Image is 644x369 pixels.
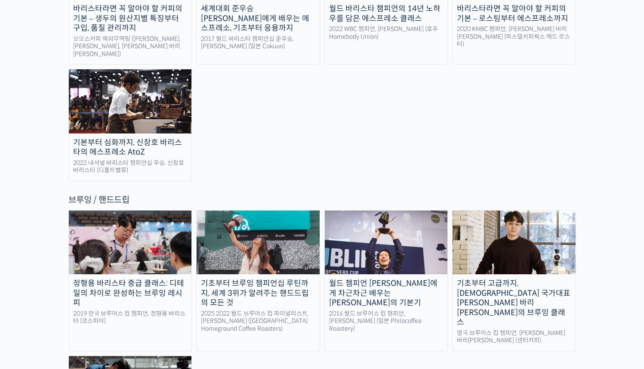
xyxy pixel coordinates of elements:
[111,273,165,295] a: 설정
[452,210,576,351] a: 기초부터 고급까지, [DEMOGRAPHIC_DATA] 국가대표 [PERSON_NAME] 바리[PERSON_NAME]의 브루잉 클래스 영국 브루어스 컵 챔피언, [PERSON_...
[133,286,143,293] span: 설정
[453,329,576,344] div: 영국 브루어스 컵 챔피언, [PERSON_NAME] 바리[PERSON_NAME] (센터커피)
[453,25,576,48] div: 2020 KNBC 챔피언, [PERSON_NAME] 바리[PERSON_NAME] (파스텔커피웍스 헤드 로스터)
[453,211,576,274] img: sanghopark-thumbnail.jpg
[69,310,192,325] div: 2019 한국 브루어스 컵 챔피언, 정형용 바리스타 (코스피어)
[69,138,192,157] div: 기본부터 심화까지, 신창호 바리스타의 에스프레소 AtoZ
[324,210,448,351] a: 월드 챔피언 [PERSON_NAME]에게 차근차근 배우는 [PERSON_NAME]의 기본기 2016 월드 브루어스 컵 챔피언, [PERSON_NAME] (일본 Philocof...
[325,310,448,333] div: 2016 월드 브루어스 컵 챔피언, [PERSON_NAME] (일본 Philocoffea Roastery)
[79,286,89,293] span: 대화
[69,211,192,274] img: advanced-brewing_course-thumbnail.jpeg
[453,4,576,23] div: 바리스타라면 꼭 알아야 할 커피의 기본 – 로스팅부터 에스프레소까지
[69,35,192,58] div: 모모스커피 해외무역팀 ([PERSON_NAME], [PERSON_NAME], [PERSON_NAME] 바리[PERSON_NAME])
[325,279,448,308] div: 월드 챔피언 [PERSON_NAME]에게 차근차근 배우는 [PERSON_NAME]의 기본기
[197,310,320,333] div: 2025 2022 월드 브루어스 컵 파이널리스트, [PERSON_NAME] ([GEOGRAPHIC_DATA] Homeground Coffee Roasters)
[325,4,448,23] div: 월드 바리스타 챔피언의 14년 노하우를 담은 에스프레소 클래스
[57,273,111,295] a: 대화
[69,159,192,174] div: 2022 내셔널 바리스타 챔피언십 우승, 신창호 바리스타 (디폴트밸류)
[325,25,448,40] div: 2022 WBC 챔피언, [PERSON_NAME] (호주 Homebody Union)
[197,279,320,308] div: 기초부터 브루잉 챔피언십 루틴까지, 세계 3위가 알려주는 핸드드립의 모든 것
[68,69,192,181] a: 기본부터 심화까지, 신창호 바리스타의 에스프레소 AtoZ 2022 내셔널 바리스타 챔피언십 우승, 신창호 바리스타 (디폴트밸류)
[69,4,192,33] div: 바리스타라면 꼭 알아야 할 커피의 기본 – 생두의 원산지별 특징부터 구입, 품질 관리까지
[69,279,192,308] div: 정형용 바리스타 중급 클래스: 디테일의 차이로 완성하는 브루잉 레시피
[68,210,192,351] a: 정형용 바리스타 중급 클래스: 디테일의 차이로 완성하는 브루잉 레시피 2019 한국 브루어스 컵 챔피언, 정형용 바리스타 (코스피어)
[196,210,320,351] a: 기초부터 브루잉 챔피언십 루틴까지, 세계 3위가 알려주는 핸드드립의 모든 것 2025 2022 월드 브루어스 컵 파이널리스트, [PERSON_NAME] ([GEOGRAPHIC...
[197,211,320,274] img: from-brewing-basics-to-competition_course-thumbnail.jpg
[325,211,448,274] img: fundamentals-of-brewing_course-thumbnail.jpeg
[27,286,32,293] span: 홈
[197,4,320,33] div: 세계대회 준우승 [PERSON_NAME]에게 배우는 에스프레소, 기초부터 응용까지
[69,69,192,133] img: changhoshin_thumbnail2.jpeg
[197,35,320,50] div: 2017 월드 바리스타 챔피언십 준우승, [PERSON_NAME] (일본 Cokuun)
[3,273,57,295] a: 홈
[453,279,576,327] div: 기초부터 고급까지, [DEMOGRAPHIC_DATA] 국가대표 [PERSON_NAME] 바리[PERSON_NAME]의 브루잉 클래스
[68,194,576,206] div: 브루잉 / 핸드드립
